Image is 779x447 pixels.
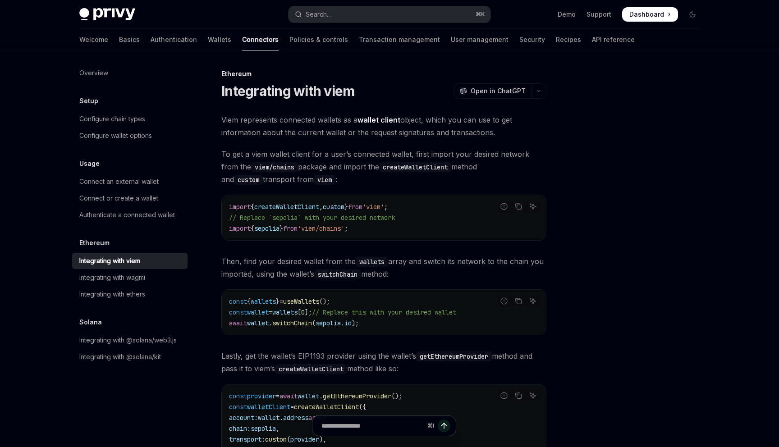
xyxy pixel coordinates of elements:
button: Open search [289,6,490,23]
button: Open in ChatGPT [454,83,531,99]
span: , [319,203,323,211]
span: createWalletClient [294,403,359,411]
span: ⌘ K [476,11,485,18]
a: Dashboard [622,7,678,22]
span: // Replace this with your desired wallet [312,308,456,316]
span: { [247,297,251,306]
h5: Usage [79,158,100,169]
span: createWalletClient [254,203,319,211]
span: from [283,224,298,233]
a: User management [451,29,509,50]
button: Copy the contents from the code block [513,295,524,307]
span: custom [323,203,344,211]
a: Authenticate a connected wallet [72,207,188,223]
code: createWalletClient [379,162,451,172]
span: 'viem' [362,203,384,211]
a: Configure chain types [72,111,188,127]
code: createWalletClient [275,364,347,374]
div: Connect or create a wallet [79,193,158,204]
span: wallets [251,297,276,306]
code: wallets [356,257,388,267]
code: switchChain [314,269,361,279]
span: const [229,392,247,400]
span: await [280,392,298,400]
h5: Solana [79,317,102,328]
span: ({ [359,403,366,411]
span: Lastly, get the wallet’s EIP1193 provider using the wallet’s method and pass it to viem’s method ... [221,350,546,375]
a: Policies & controls [289,29,348,50]
span: id [344,319,352,327]
span: . [341,319,344,327]
h5: Setup [79,96,98,106]
span: getEthereumProvider [323,392,391,400]
h5: Ethereum [79,237,110,248]
span: useWallets [283,297,319,306]
span: 'viem/chains' [298,224,344,233]
button: Report incorrect code [498,390,510,401]
div: Integrating with ethers [79,289,145,300]
span: // Replace `sepolia` with your desired network [229,214,395,222]
span: const [229,297,247,306]
div: Configure chain types [79,114,145,124]
button: Ask AI [527,390,539,401]
span: . [269,319,272,327]
span: Then, find your desired wallet from the array and switch its network to the chain you imported, u... [221,255,546,280]
a: Support [587,10,611,19]
span: walletClient [247,403,290,411]
button: Copy the contents from the code block [513,201,524,212]
a: Basics [119,29,140,50]
div: Configure wallet options [79,130,152,141]
span: wallet [247,319,269,327]
span: (); [319,297,330,306]
span: } [344,203,348,211]
a: Configure wallet options [72,128,188,144]
strong: wallet client [357,115,400,124]
span: = [280,297,283,306]
span: ); [352,319,359,327]
div: Integrating with @solana/web3.js [79,335,177,346]
div: Overview [79,68,108,78]
button: Report incorrect code [498,295,510,307]
span: import [229,224,251,233]
span: { [251,203,254,211]
button: Send message [438,420,450,432]
code: custom [234,175,263,185]
span: import [229,203,251,211]
a: Welcome [79,29,108,50]
span: = [290,403,294,411]
a: Security [519,29,545,50]
span: sepolia [254,224,280,233]
span: ; [344,224,348,233]
span: } [280,224,283,233]
div: Authenticate a connected wallet [79,210,175,220]
button: Toggle dark mode [685,7,700,22]
a: Integrating with @solana/kit [72,349,188,365]
a: Integrating with ethers [72,286,188,302]
span: = [269,308,272,316]
span: const [229,308,247,316]
span: ; [384,203,388,211]
span: from [348,203,362,211]
div: Ethereum [221,69,546,78]
button: Copy the contents from the code block [513,390,524,401]
span: sepolia [316,319,341,327]
div: Integrating with viem [79,255,140,266]
img: dark logo [79,8,135,21]
button: Report incorrect code [498,201,510,212]
a: Recipes [556,29,581,50]
code: getEthereumProvider [416,351,492,361]
button: Ask AI [527,201,539,212]
a: Integrating with wagmi [72,269,188,286]
a: wallet client [357,115,400,125]
span: [ [298,308,301,316]
div: Integrating with @solana/kit [79,351,161,362]
a: Demo [558,10,576,19]
span: { [251,224,254,233]
div: Connect an external wallet [79,176,159,187]
h1: Integrating with viem [221,83,354,99]
span: ( [312,319,316,327]
a: Authentication [151,29,197,50]
span: await [229,319,247,327]
span: (); [391,392,402,400]
a: API reference [592,29,635,50]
